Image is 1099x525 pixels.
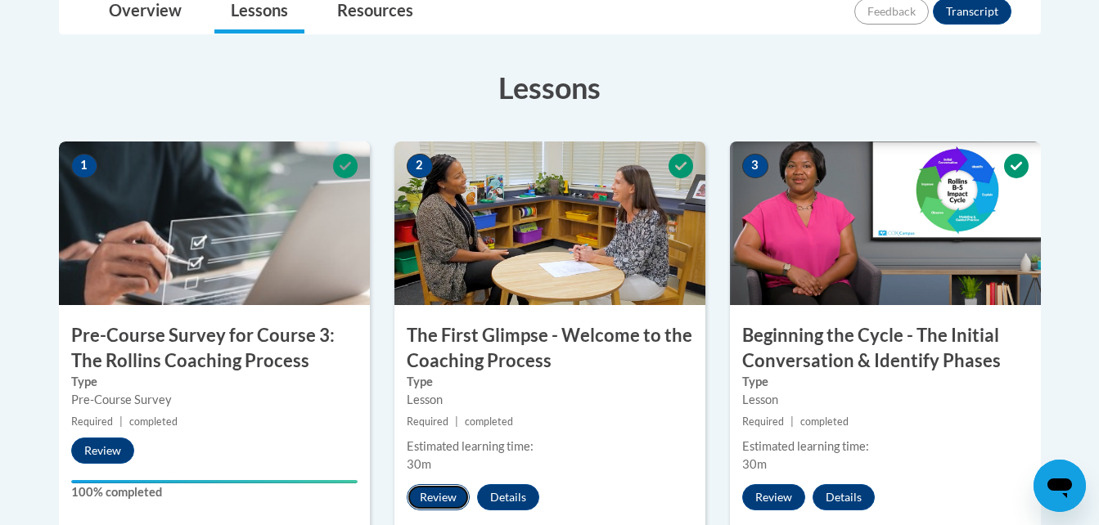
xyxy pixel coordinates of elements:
label: Type [742,373,1029,391]
button: Details [477,484,539,510]
span: 2 [407,154,433,178]
span: Required [407,415,448,428]
img: Course Image [730,141,1041,305]
span: 30m [742,457,767,471]
button: Review [407,484,470,510]
label: Type [71,373,358,391]
span: Required [742,415,784,428]
span: completed [129,415,178,428]
span: 30m [407,457,431,471]
span: 1 [71,154,97,178]
span: completed [800,415,849,428]
label: 100% completed [71,483,358,501]
img: Course Image [394,141,705,305]
div: Your progress [71,480,358,483]
span: 3 [742,154,768,178]
button: Details [813,484,875,510]
div: Lesson [407,391,693,409]
div: Lesson [742,391,1029,409]
span: | [455,415,458,428]
span: Required [71,415,113,428]
div: Estimated learning time: [742,437,1029,455]
h3: Pre-Course Survey for Course 3: The Rollins Coaching Process [59,323,370,374]
span: | [790,415,794,428]
h3: The First Glimpse - Welcome to the Coaching Process [394,323,705,374]
h3: Lessons [59,67,1041,108]
iframe: Button to launch messaging window [1034,460,1086,512]
label: Type [407,373,693,391]
div: Estimated learning time: [407,437,693,455]
button: Review [742,484,805,510]
h3: Beginning the Cycle - The Initial Conversation & Identify Phases [730,323,1041,374]
span: completed [465,415,513,428]
div: Pre-Course Survey [71,391,358,409]
img: Course Image [59,141,370,305]
span: | [119,415,123,428]
button: Review [71,437,134,464]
